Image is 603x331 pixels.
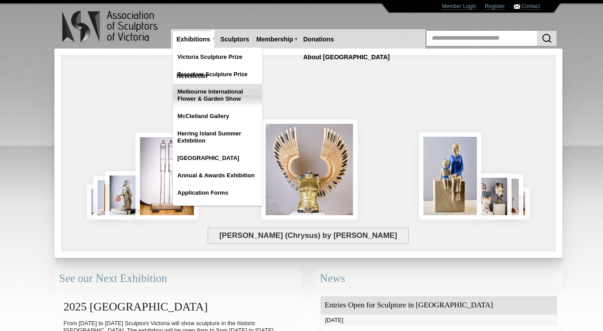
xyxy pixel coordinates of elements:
[253,31,296,48] a: Membership
[173,126,262,149] a: Herring Island Summer Exhibition
[261,119,357,220] img: Lorica Plumata (Chrysus)
[173,108,262,124] a: McClelland Gallery
[173,49,262,65] a: Victoria Sculpture Prize
[217,31,253,48] a: Sculptors
[135,133,199,220] img: Swingers
[173,66,262,82] a: Tesselaar Sculpture Prize
[54,267,302,290] div: See our Next Exhibition
[320,296,557,315] div: Entries Open for Sculpture in [GEOGRAPHIC_DATA]
[173,150,262,166] a: [GEOGRAPHIC_DATA]
[62,9,160,44] img: logo.png
[485,3,505,10] a: Register
[173,84,262,107] a: Melbourne International Flower & Garden Show
[521,3,540,10] a: Contact
[514,4,520,9] img: Contact ASV
[173,68,212,84] a: Newsletter
[173,168,262,184] a: Annual & Awards Exhibition
[173,185,262,201] a: Application Forms
[541,33,552,44] img: Search
[59,296,297,318] h2: 2025 [GEOGRAPHIC_DATA]
[471,173,512,220] img: See no evil, hear no evil, speak no evil
[208,228,409,244] span: [PERSON_NAME] (Chrysus) by [PERSON_NAME]
[300,49,394,65] a: About [GEOGRAPHIC_DATA]
[300,31,337,48] a: Donations
[173,31,213,48] a: Exhibitions
[320,315,557,326] div: [DATE]
[315,267,562,290] div: News
[419,132,482,220] img: Waiting together for the Home coming
[442,3,476,10] a: Member Login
